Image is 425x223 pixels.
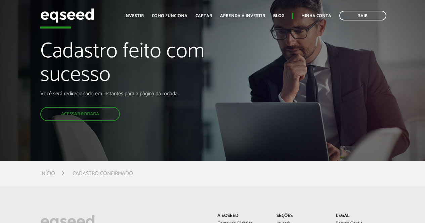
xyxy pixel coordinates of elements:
a: Captar [196,14,212,18]
a: Início [40,171,55,176]
img: EqSeed [40,7,94,24]
p: Legal [336,213,385,219]
a: Sair [339,11,386,20]
a: Blog [273,14,284,18]
p: A EqSeed [217,213,266,219]
p: Você será redirecionado em instantes para a página da rodada. [40,91,243,97]
h1: Cadastro feito com sucesso [40,40,243,91]
a: Como funciona [152,14,187,18]
a: Minha conta [301,14,331,18]
li: Cadastro confirmado [73,169,133,178]
p: Seções [277,213,326,219]
a: Acessar rodada [40,107,120,121]
a: Investir [124,14,144,18]
a: Aprenda a investir [220,14,265,18]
